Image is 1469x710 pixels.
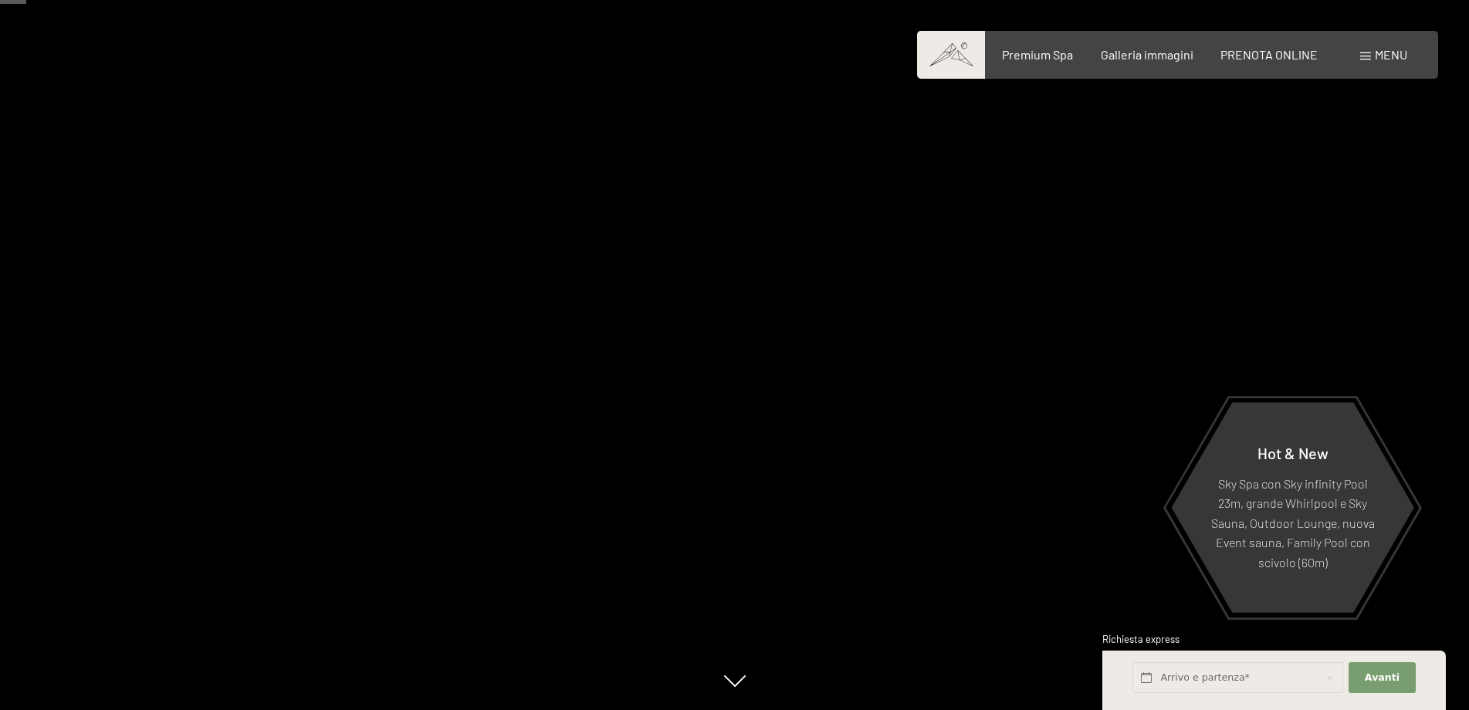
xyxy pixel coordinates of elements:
span: Menu [1375,47,1407,62]
a: PRENOTA ONLINE [1220,47,1318,62]
span: Richiesta express [1102,633,1180,645]
button: Avanti [1349,662,1415,694]
span: Hot & New [1257,443,1329,461]
p: Sky Spa con Sky infinity Pool 23m, grande Whirlpool e Sky Sauna, Outdoor Lounge, nuova Event saun... [1209,473,1376,572]
a: Premium Spa [1002,47,1073,62]
span: Avanti [1365,671,1400,685]
a: Hot & New Sky Spa con Sky infinity Pool 23m, grande Whirlpool e Sky Sauna, Outdoor Lounge, nuova ... [1170,401,1415,614]
a: Galleria immagini [1101,47,1193,62]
